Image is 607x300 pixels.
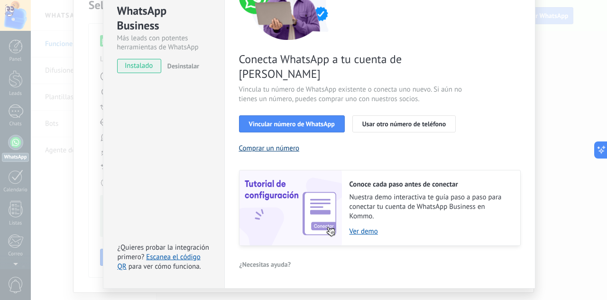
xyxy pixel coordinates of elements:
span: Vincula tu número de WhatsApp existente o conecta uno nuevo. Si aún no tienes un número, puedes c... [239,85,465,104]
h2: Conoce cada paso antes de conectar [349,180,511,189]
button: Desinstalar [164,59,199,73]
span: ¿Necesitas ayuda? [239,261,291,268]
span: Vincular número de WhatsApp [249,121,335,127]
span: Usar otro número de teléfono [362,121,446,127]
span: Conecta WhatsApp a tu cuenta de [PERSON_NAME] [239,52,465,81]
span: instalado [118,59,161,73]
a: Ver demo [349,227,511,236]
span: Desinstalar [167,62,199,70]
button: Usar otro número de teléfono [352,115,456,132]
div: WhatsApp Business [117,3,211,34]
button: Comprar un número [239,144,300,153]
div: Más leads con potentes herramientas de WhatsApp [117,34,211,52]
button: Vincular número de WhatsApp [239,115,345,132]
span: Nuestra demo interactiva te guía paso a paso para conectar tu cuenta de WhatsApp Business en Kommo. [349,193,511,221]
a: Escanea el código QR [118,253,201,271]
span: ¿Quieres probar la integración primero? [118,243,210,262]
span: para ver cómo funciona. [129,262,201,271]
button: ¿Necesitas ayuda? [239,257,292,272]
